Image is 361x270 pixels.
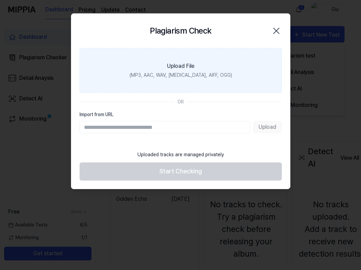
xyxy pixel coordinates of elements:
div: (MP3, AAC, WAV, [MEDICAL_DATA], AIFF, OGG) [129,72,232,79]
div: Uploaded tracks are managed privately [133,147,228,162]
div: OR [178,98,184,106]
div: Upload File [167,62,194,70]
label: Import from URL [80,111,282,118]
h2: Plagiarism Check [150,25,211,37]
